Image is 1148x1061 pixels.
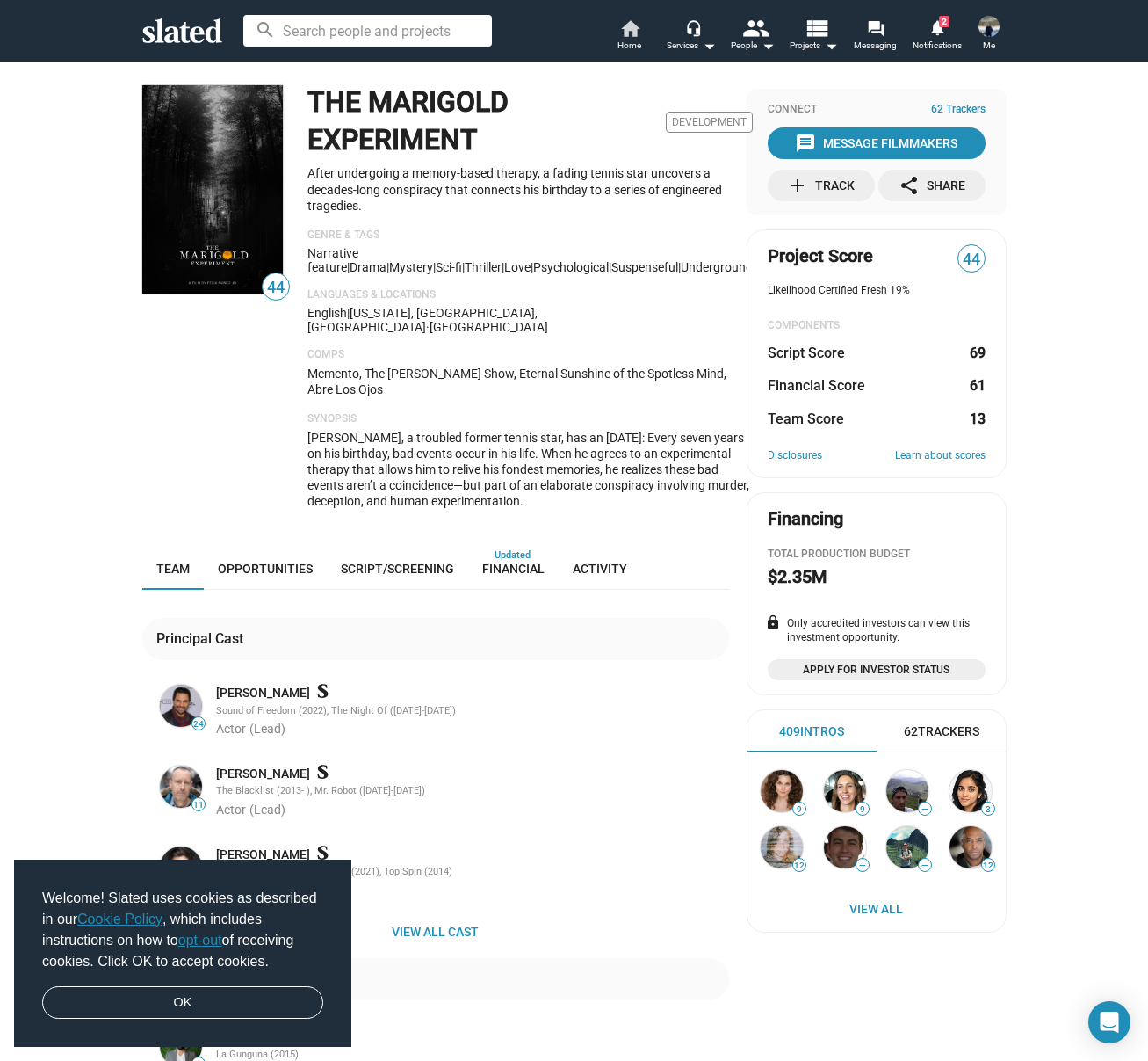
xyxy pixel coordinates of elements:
[768,284,986,298] div: Likelihood Certified Fresh 19%
[768,449,822,463] a: Disclosures
[768,507,843,531] div: Financing
[389,260,433,274] span: Mystery
[436,260,462,274] span: Sci-fi
[178,933,222,948] a: opt-out
[216,705,726,718] div: Sound of Freedom (2022), The Night Of ([DATE]-[DATE])
[824,770,866,812] img: Amy Miller Gross
[42,986,323,1020] a: dismiss cookie message
[768,659,986,680] a: Apply for Investor Status
[899,175,920,196] mat-icon: share
[218,562,313,576] span: Opportunities
[681,260,753,274] span: underground
[350,260,386,274] span: Drama
[779,723,844,740] div: 409 Intros
[156,916,715,948] span: View all cast
[502,260,504,274] span: |
[795,127,957,159] div: Message Filmmakers
[307,412,753,426] p: Synopsis
[307,288,753,302] p: Languages & Locations
[160,847,202,889] img: Franck Raharinosy
[216,766,310,782] a: [PERSON_NAME]
[617,35,641,56] span: Home
[978,16,1000,37] img: Dennis Cieri
[156,562,190,576] span: Team
[465,260,502,274] span: Thriller
[768,127,986,159] button: Message Filmmakers
[768,410,844,428] dt: Team Score
[768,244,873,268] span: Project Score
[192,800,205,810] span: 11
[904,723,979,740] div: 62 Trackers
[913,35,962,56] span: Notifications
[919,861,931,870] span: —
[204,548,327,590] a: Opportunities
[1088,1001,1130,1043] div: Open Intercom Messenger
[142,548,204,590] a: Team
[768,617,986,645] div: Only accredited investors can view this investment opportunity.
[462,260,465,274] span: |
[845,18,906,56] a: Messaging
[983,35,995,56] span: Me
[768,344,845,362] dt: Script Score
[757,35,778,56] mat-icon: arrow_drop_down
[722,18,783,56] button: People
[787,170,855,201] div: Track
[263,276,289,300] span: 44
[347,260,350,274] span: |
[685,19,701,35] mat-icon: headset_mic
[741,15,767,40] mat-icon: people
[765,893,988,925] span: View All
[386,260,389,274] span: |
[895,449,986,463] a: Learn about scores
[504,260,531,274] span: love
[793,861,805,871] span: 12
[666,112,753,133] span: Development
[768,376,865,395] dt: Financial Score
[216,866,726,879] div: Scenes from an Empty Church (2021), Top Spin (2014)
[824,826,866,868] img: Brett Mlinarich
[573,562,627,576] span: Activity
[14,860,351,1048] div: cookieconsent
[867,19,884,36] mat-icon: forum
[678,260,681,274] span: |
[468,548,559,590] a: Financial
[216,847,310,863] a: [PERSON_NAME]
[243,15,492,47] input: Search people and projects
[307,348,753,362] p: Comps
[307,165,753,214] p: After undergoing a memory-based therapy, a fading tennis star uncovers a decades-long conspiracy ...
[768,548,986,562] div: Total Production budget
[765,614,781,630] mat-icon: lock
[667,35,716,56] div: Services
[761,826,803,868] img: Cailin Yatsko
[968,12,1010,58] button: Dennis CieriMe
[531,260,533,274] span: |
[886,770,928,812] img: Dev A...
[142,916,729,948] button: View all cast
[768,103,986,117] div: Connect
[820,35,841,56] mat-icon: arrow_drop_down
[793,804,805,815] span: 9
[795,133,816,154] mat-icon: message
[949,770,992,812] img: Arya Kashyap
[982,804,994,815] span: 3
[878,170,986,201] button: Share
[341,562,454,576] span: Script/Screening
[783,18,845,56] button: Projects
[969,344,986,362] dd: 69
[661,18,722,56] button: Services
[803,15,828,40] mat-icon: view_list
[790,35,838,56] span: Projects
[609,260,611,274] span: |
[619,18,640,39] mat-icon: home
[327,548,468,590] a: Script/Screening
[426,320,430,334] span: ·
[731,35,775,56] div: People
[751,893,1002,925] a: View All
[156,629,250,648] div: Principal Cast
[307,229,753,243] p: Genre & Tags
[698,35,719,56] mat-icon: arrow_drop_down
[969,376,986,395] dd: 61
[768,319,986,333] div: COMPONENTS
[969,410,986,428] dd: 13
[142,85,283,294] img: THE MARIGOLD EXPERIMENT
